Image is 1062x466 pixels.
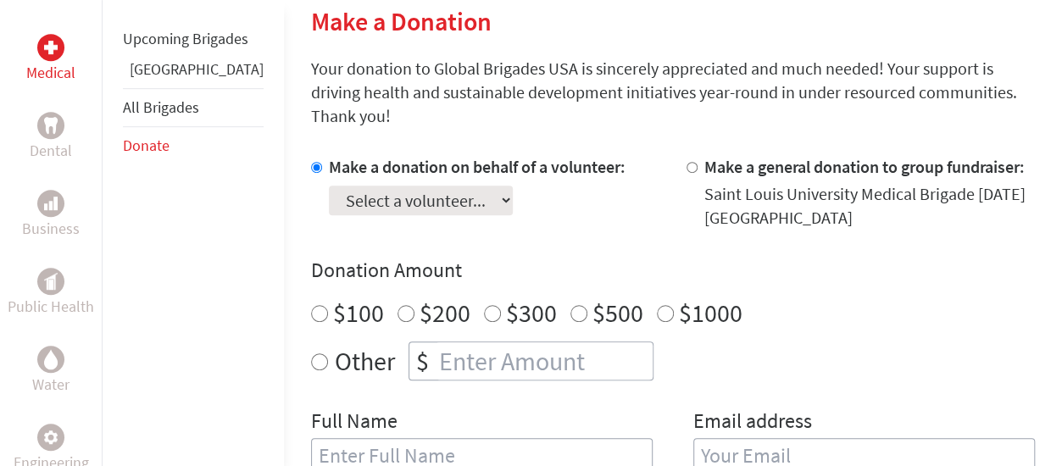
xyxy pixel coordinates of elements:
[37,112,64,139] div: Dental
[333,297,384,329] label: $100
[26,34,75,85] a: MedicalMedical
[704,182,1035,230] div: Saint Louis University Medical Brigade [DATE] [GEOGRAPHIC_DATA]
[26,61,75,85] p: Medical
[311,257,1035,284] h4: Donation Amount
[311,6,1035,36] h2: Make a Donation
[335,341,395,380] label: Other
[44,117,58,133] img: Dental
[123,58,264,88] li: Panama
[123,20,264,58] li: Upcoming Brigades
[44,41,58,54] img: Medical
[22,190,80,241] a: BusinessBusiness
[679,297,742,329] label: $1000
[37,424,64,451] div: Engineering
[704,156,1025,177] label: Make a general donation to group fundraiser:
[44,197,58,210] img: Business
[123,88,264,127] li: All Brigades
[693,408,812,438] label: Email address
[8,295,94,319] p: Public Health
[123,97,199,117] a: All Brigades
[37,190,64,217] div: Business
[329,156,626,177] label: Make a donation on behalf of a volunteer:
[436,342,653,380] input: Enter Amount
[592,297,643,329] label: $500
[123,127,264,164] li: Donate
[37,34,64,61] div: Medical
[30,112,72,163] a: DentalDental
[32,373,70,397] p: Water
[22,217,80,241] p: Business
[30,139,72,163] p: Dental
[409,342,436,380] div: $
[123,136,170,155] a: Donate
[311,408,398,438] label: Full Name
[44,273,58,290] img: Public Health
[311,57,1035,128] p: Your donation to Global Brigades USA is sincerely appreciated and much needed! Your support is dr...
[130,59,264,79] a: [GEOGRAPHIC_DATA]
[420,297,470,329] label: $200
[123,29,248,48] a: Upcoming Brigades
[8,268,94,319] a: Public HealthPublic Health
[37,268,64,295] div: Public Health
[37,346,64,373] div: Water
[44,430,58,444] img: Engineering
[32,346,70,397] a: WaterWater
[506,297,557,329] label: $300
[44,349,58,369] img: Water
